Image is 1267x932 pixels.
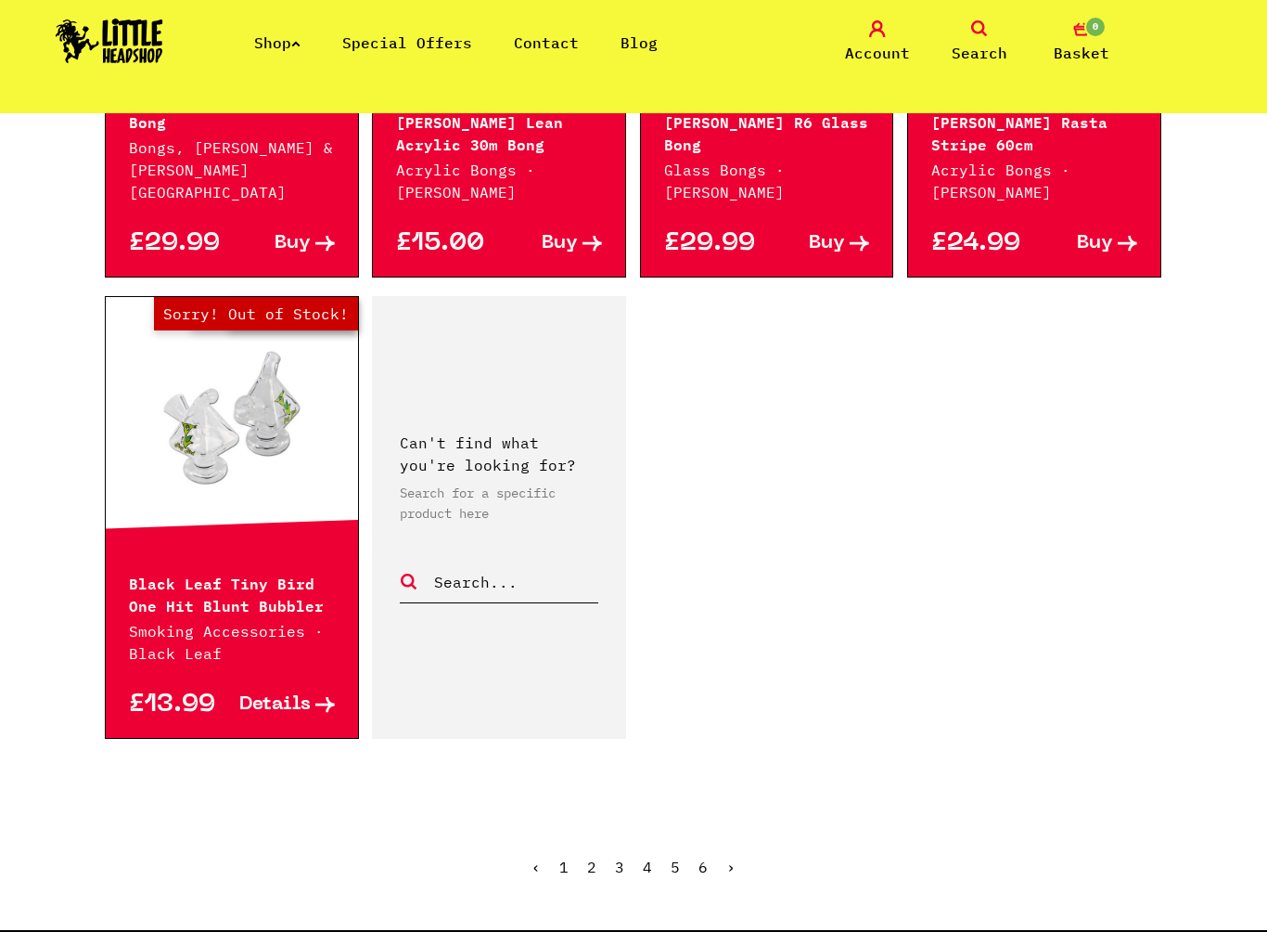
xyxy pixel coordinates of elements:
p: Black Leaf Tiny Bird One Hit Blunt Bubbler [129,571,335,615]
a: Out of Stock Hurry! Low Stock Sorry! Out of Stock! [106,330,358,515]
a: Blog [621,33,658,52]
p: [PERSON_NAME] Rasta Stripe 60cm [931,110,1137,154]
input: Search... [432,570,598,594]
a: 4 [643,858,652,876]
p: Glass Bongs · [PERSON_NAME] [664,159,870,203]
p: Acrylic Bongs · [PERSON_NAME] [396,159,602,203]
span: Buy [1077,234,1113,253]
span: Buy [275,234,311,253]
p: Search for a specific product here [400,483,598,524]
p: £29.99 [129,234,232,253]
a: Contact [514,33,579,52]
a: Buy [499,234,602,253]
span: Account [845,42,910,64]
a: 6 [698,858,708,876]
a: Next » [726,858,736,876]
span: Buy [809,234,845,253]
a: 0 Basket [1035,20,1128,64]
p: [PERSON_NAME] Lean Acrylic 30m Bong [396,110,602,154]
p: Can't find what you're looking for? [400,432,598,476]
span: Basket [1054,42,1109,64]
li: « Previous [531,860,541,874]
a: 3 [615,858,624,876]
span: Buy [542,234,578,253]
a: Buy [1034,234,1137,253]
span: Details [239,695,311,715]
img: Little Head Shop Logo [56,19,163,63]
a: Details [232,695,335,715]
p: £29.99 [664,234,767,253]
p: £13.99 [129,695,232,715]
span: 0 [1084,16,1107,38]
span: 1 [559,858,569,876]
p: £15.00 [396,234,499,253]
p: £24.99 [931,234,1034,253]
span: Sorry! Out of Stock! [154,297,358,330]
a: Buy [232,234,335,253]
span: ‹ [531,858,541,876]
span: Search [952,42,1007,64]
p: Acrylic Bongs · [PERSON_NAME] [931,159,1137,203]
p: Bongs, [PERSON_NAME] & [PERSON_NAME][GEOGRAPHIC_DATA] [129,136,335,203]
a: 2 [587,858,596,876]
a: Buy [767,234,870,253]
a: 5 [671,858,680,876]
a: Search [933,20,1026,64]
p: [PERSON_NAME] R6 Glass Bong [664,110,870,154]
a: Special Offers [342,33,472,52]
a: Shop [254,33,301,52]
p: Smoking Accessories · Black Leaf [129,620,335,665]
